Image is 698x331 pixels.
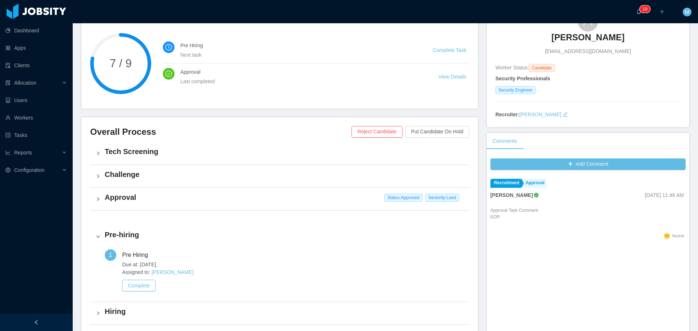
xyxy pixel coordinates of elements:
[180,51,415,59] div: Next task
[105,192,464,202] h4: Approval
[90,126,352,138] h3: Overall Process
[90,58,151,69] span: 7 / 9
[685,8,689,16] span: M
[5,93,67,108] a: icon: robotUsers
[496,76,550,81] strong: Security Professionals
[109,252,112,258] span: 1
[165,70,172,77] i: icon: check-circle
[5,128,67,142] a: icon: profileTasks
[490,214,539,220] p: EOR
[5,80,11,85] i: icon: solution
[122,269,464,276] span: Assigned to:
[496,112,520,117] strong: Recruiter:
[384,194,422,202] span: Status: Approved
[522,179,546,188] a: Approval
[5,23,67,38] a: icon: pie-chartDashboard
[152,269,193,275] a: [PERSON_NAME]
[645,5,647,13] p: 9
[122,280,156,291] button: Complete
[14,80,36,86] span: Allocation
[180,77,421,85] div: Last completed
[438,74,466,80] a: View Details
[5,150,11,155] i: icon: line-chart
[90,188,469,210] div: icon: rightApproval
[180,41,415,49] h4: Pre Hiring
[90,225,469,248] div: icon: rightPre-hiring
[659,9,665,14] i: icon: plus
[122,261,464,269] span: Due at: [DATE].
[96,234,100,239] i: icon: right
[122,249,154,261] div: Pre Hiring
[545,48,631,55] span: [EMAIL_ADDRESS][DOMAIN_NAME]
[5,110,67,125] a: icon: userWorkers
[96,151,100,156] i: icon: right
[433,47,466,53] a: Complete Task
[105,306,464,316] h4: Hiring
[551,32,625,43] h3: [PERSON_NAME]
[520,112,561,117] a: [PERSON_NAME]
[96,311,100,315] i: icon: right
[496,65,529,70] span: Worker Status:
[165,44,172,51] i: icon: clock-circle
[490,158,686,170] button: icon: plusAdd Comment
[490,192,533,198] strong: [PERSON_NAME]
[672,234,684,238] span: Neutral
[96,174,100,178] i: icon: right
[105,146,464,157] h4: Tech Screening
[405,126,469,138] button: Put Candidate On Hold
[105,230,464,240] h4: Pre-hiring
[425,194,459,202] span: Seniority: Lead
[90,302,469,324] div: icon: rightHiring
[5,58,67,73] a: icon: auditClients
[5,41,67,55] a: icon: appstoreApps
[14,150,32,156] span: Reports
[496,86,536,94] span: Security Engineer
[5,167,11,173] i: icon: setting
[96,197,100,201] i: icon: right
[490,207,539,231] div: Approval Task Comment:
[551,32,625,48] a: [PERSON_NAME]
[639,5,650,13] sup: 19
[529,64,555,72] span: Candidate
[180,68,421,76] h4: Approval
[487,133,523,149] div: Comments
[636,9,641,14] i: icon: bell
[90,142,469,165] div: icon: rightTech Screening
[90,165,469,187] div: icon: rightChallenge
[645,192,684,198] span: [DATE] 11:46 AM
[490,179,521,188] a: Recruitment
[642,5,645,13] p: 1
[14,167,44,173] span: Configuration
[122,283,156,288] a: Complete
[563,112,568,117] i: icon: edit
[105,169,464,179] h4: Challenge
[352,126,402,138] button: Reject Candidate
